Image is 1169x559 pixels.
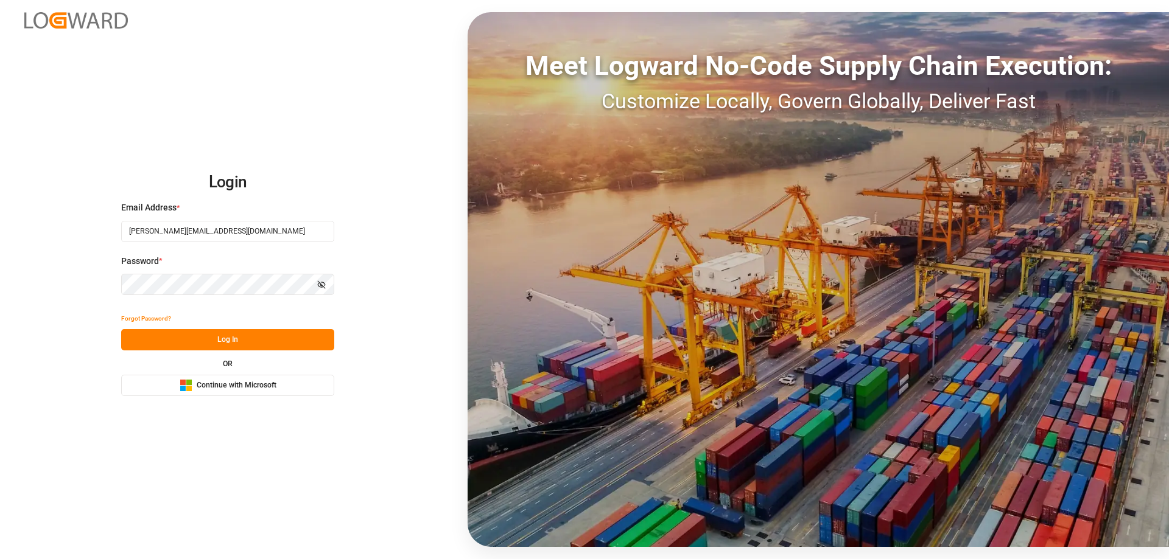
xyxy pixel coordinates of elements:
[223,360,233,367] small: OR
[468,86,1169,117] div: Customize Locally, Govern Globally, Deliver Fast
[121,308,171,329] button: Forgot Password?
[468,46,1169,86] div: Meet Logward No-Code Supply Chain Execution:
[121,163,334,202] h2: Login
[121,201,177,214] span: Email Address
[121,329,334,350] button: Log In
[24,12,128,29] img: Logward_new_orange.png
[197,380,276,391] span: Continue with Microsoft
[121,221,334,242] input: Enter your email
[121,375,334,396] button: Continue with Microsoft
[121,255,159,268] span: Password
